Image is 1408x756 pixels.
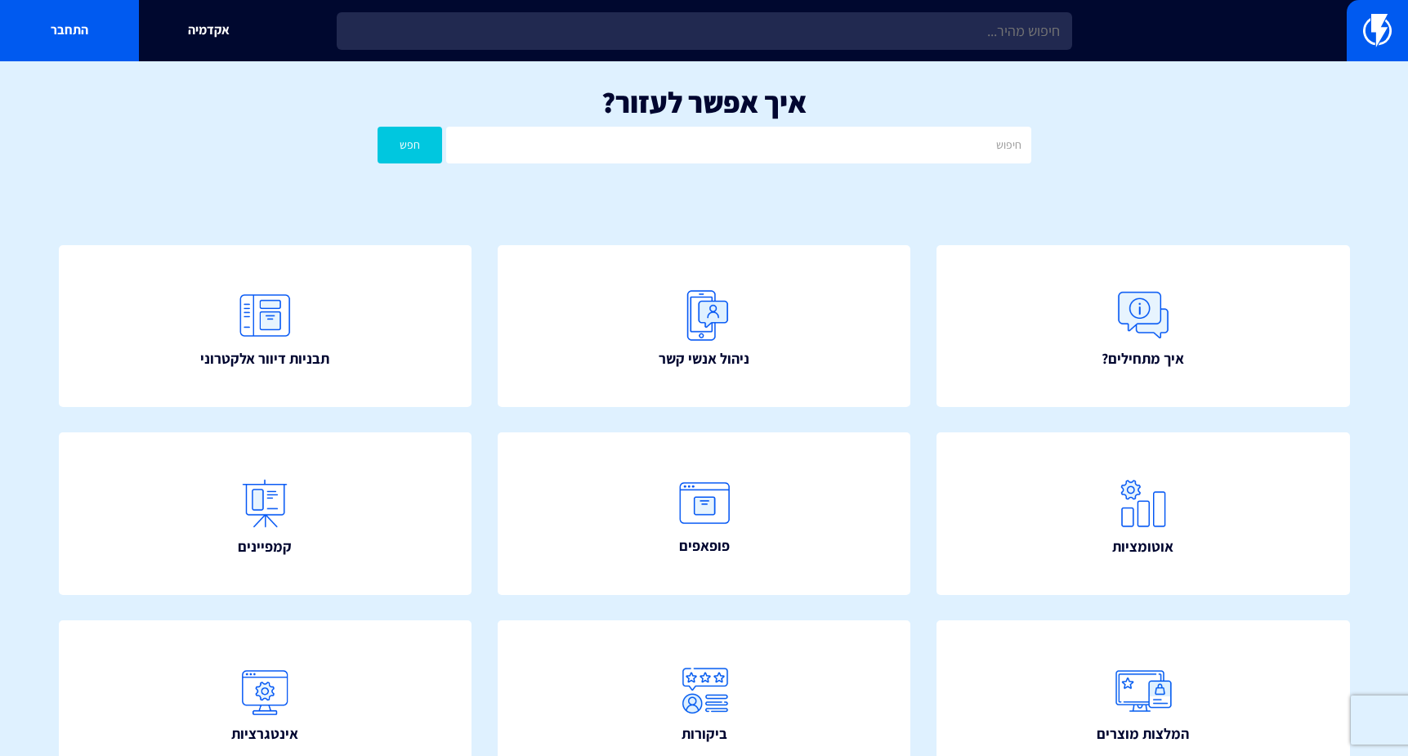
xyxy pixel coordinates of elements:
span: המלצות מוצרים [1097,723,1189,745]
input: חיפוש מהיר... [337,12,1072,50]
span: ניהול אנשי קשר [659,348,749,369]
a: תבניות דיוור אלקטרוני [59,245,472,407]
span: קמפיינים [238,536,292,557]
a: אוטומציות [936,432,1350,594]
span: אוטומציות [1112,536,1173,557]
span: תבניות דיוור אלקטרוני [200,348,329,369]
span: אינטגרציות [231,723,298,745]
a: איך מתחילים? [936,245,1350,407]
span: איך מתחילים? [1102,348,1184,369]
a: קמפיינים [59,432,472,594]
h1: איך אפשר לעזור? [25,86,1383,119]
input: חיפוש [446,127,1030,163]
a: פופאפים [498,432,911,594]
button: חפש [378,127,443,163]
span: ביקורות [682,723,727,745]
a: ניהול אנשי קשר [498,245,911,407]
span: פופאפים [679,535,730,557]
